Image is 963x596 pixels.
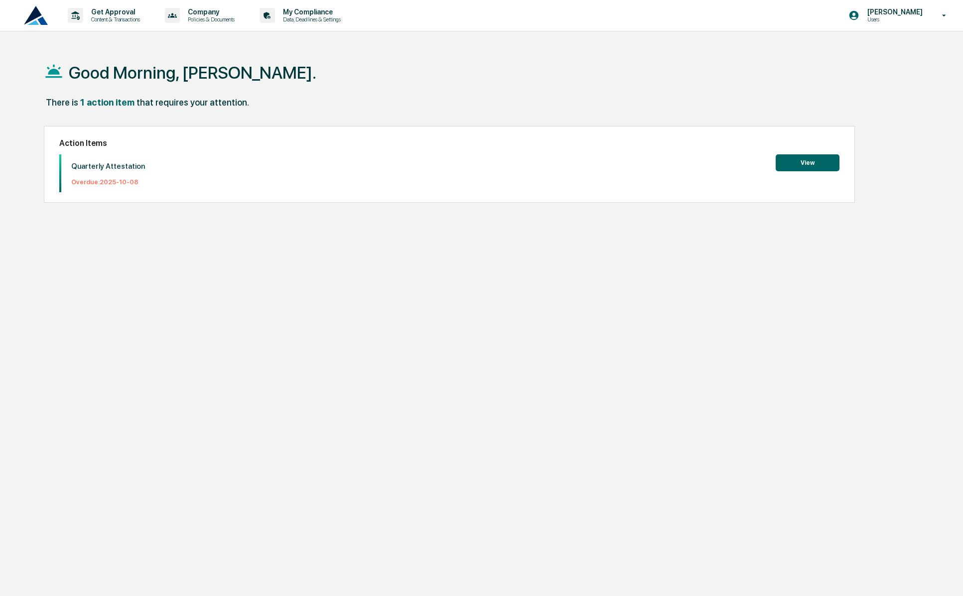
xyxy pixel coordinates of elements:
p: My Compliance [275,8,346,16]
div: There is [46,97,78,108]
div: that requires your attention. [137,97,249,108]
img: logo [24,6,48,25]
p: Users [859,16,928,23]
p: Data, Deadlines & Settings [275,16,346,23]
p: Overdue: 2025-10-08 [71,178,145,186]
p: Policies & Documents [180,16,240,23]
h1: Good Morning, [PERSON_NAME]. [69,63,316,83]
p: [PERSON_NAME] [859,8,928,16]
a: View [776,157,839,167]
h2: Action Items [59,138,839,148]
div: 1 action item [80,97,135,108]
p: Quarterly Attestation [71,162,145,171]
p: Content & Transactions [83,16,145,23]
button: View [776,154,839,171]
p: Company [180,8,240,16]
p: Get Approval [83,8,145,16]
